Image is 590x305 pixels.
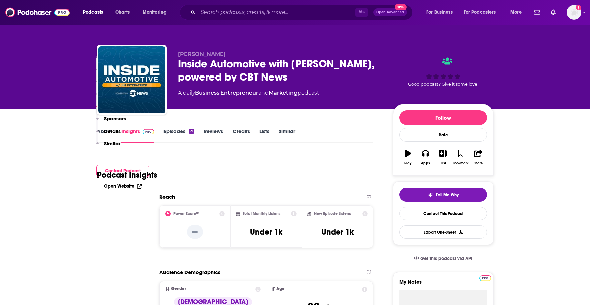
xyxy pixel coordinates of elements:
[399,128,487,142] div: Rate
[186,5,419,20] div: Search podcasts, credits, & more...
[531,7,543,18] a: Show notifications dropdown
[479,274,491,281] a: Pro website
[479,275,491,281] img: Podchaser Pro
[453,161,468,165] div: Bookmark
[395,4,407,10] span: New
[279,128,295,143] a: Similar
[96,128,121,140] button: Details
[506,7,530,18] button: open menu
[96,140,120,153] button: Similar
[173,211,199,216] h2: Power Score™
[178,89,319,97] div: A daily podcast
[198,7,355,18] input: Search podcasts, credits, & more...
[83,8,103,17] span: Podcasts
[189,129,194,134] div: 21
[78,7,112,18] button: open menu
[417,145,434,169] button: Apps
[163,128,194,143] a: Episodes21
[187,225,203,239] p: --
[171,287,186,291] span: Gender
[441,161,446,165] div: List
[220,90,258,96] a: Entrepreneur
[143,8,167,17] span: Monitoring
[321,227,354,237] h3: Under 1k
[469,145,487,169] button: Share
[408,250,478,267] a: Get this podcast via API
[111,7,134,18] a: Charts
[408,82,478,87] span: Good podcast? Give it some love!
[5,6,70,19] img: Podchaser - Follow, Share and Rate Podcasts
[276,287,285,291] span: Age
[436,192,459,198] span: Tell Me Why
[434,145,452,169] button: List
[104,140,120,147] p: Similar
[376,11,404,14] span: Open Advanced
[420,256,472,261] span: Get this podcast via API
[399,225,487,239] button: Export One-Sheet
[138,7,175,18] button: open menu
[399,207,487,220] a: Contact This Podcast
[510,8,522,17] span: More
[104,183,142,189] a: Open Website
[567,5,581,20] span: Logged in as Society22
[452,145,469,169] button: Bookmark
[104,128,121,134] p: Details
[259,128,269,143] a: Lists
[459,7,506,18] button: open menu
[115,8,130,17] span: Charts
[464,8,496,17] span: For Podcasters
[250,227,282,237] h3: Under 1k
[426,8,453,17] span: For Business
[233,128,250,143] a: Credits
[399,188,487,202] button: tell me why sparkleTell Me Why
[373,8,407,16] button: Open AdvancedNew
[355,8,368,17] span: ⌘ K
[159,269,220,275] h2: Audience Demographics
[421,7,461,18] button: open menu
[393,51,494,93] div: Good podcast? Give it some love!
[243,211,280,216] h2: Total Monthly Listens
[399,278,487,290] label: My Notes
[576,5,581,10] svg: Add a profile image
[421,161,430,165] div: Apps
[159,194,175,200] h2: Reach
[204,128,223,143] a: Reviews
[258,90,269,96] span: and
[195,90,219,96] a: Business
[96,165,149,177] button: Contact Podcast
[567,5,581,20] img: User Profile
[314,211,351,216] h2: New Episode Listens
[98,46,165,113] img: Inside Automotive with Jim Fitzpatrick, powered by CBT News
[269,90,298,96] a: Marketing
[548,7,559,18] a: Show notifications dropdown
[178,51,226,57] span: [PERSON_NAME]
[399,110,487,125] button: Follow
[404,161,411,165] div: Play
[219,90,220,96] span: ,
[474,161,483,165] div: Share
[399,145,417,169] button: Play
[428,192,433,198] img: tell me why sparkle
[567,5,581,20] button: Show profile menu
